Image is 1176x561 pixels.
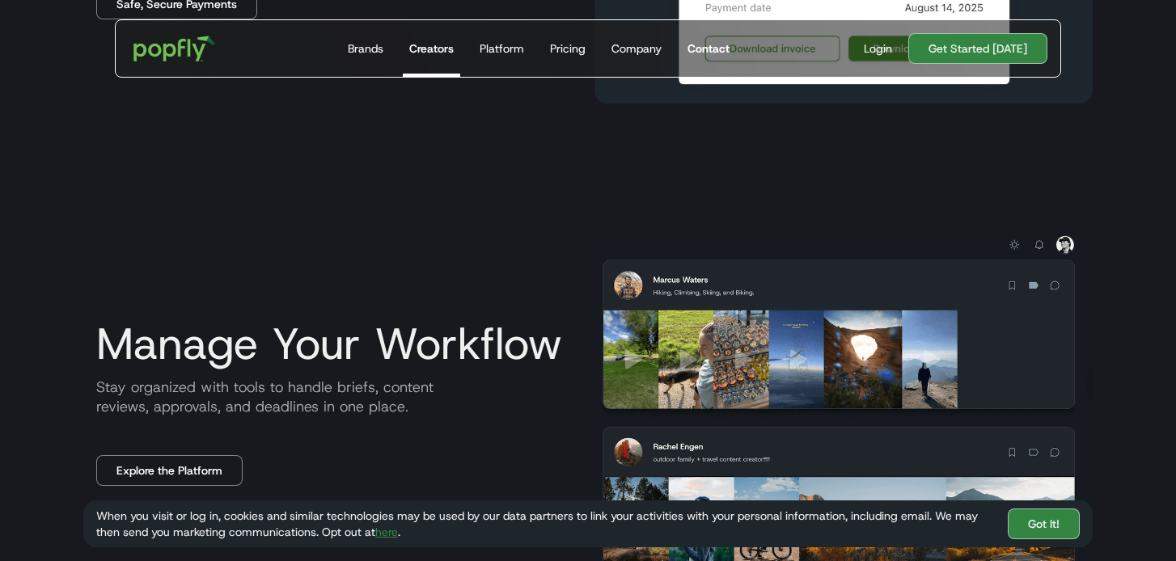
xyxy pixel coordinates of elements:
a: here [375,525,398,539]
a: Pricing [544,20,592,77]
div: Creators [409,40,454,57]
div: Login [864,40,892,57]
div: Brands [348,40,383,57]
a: Brands [341,20,390,77]
div: Platform [480,40,524,57]
a: Creators [403,20,460,77]
a: Explore the Platform [96,455,243,486]
a: Contact [681,20,736,77]
div: Company [611,40,662,57]
a: home [122,24,226,73]
h3: Manage Your Workflow [83,319,582,368]
a: Got It! [1008,508,1080,539]
a: Get Started [DATE] [908,33,1047,64]
p: Stay organized with tools to handle briefs, content reviews, approvals, and deadlines in one place. [83,378,582,416]
a: Platform [473,20,531,77]
a: Login [857,40,899,57]
a: Company [605,20,668,77]
div: Contact [687,40,730,57]
div: Pricing [550,40,586,57]
div: When you visit or log in, cookies and similar technologies may be used by our data partners to li... [96,508,995,540]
